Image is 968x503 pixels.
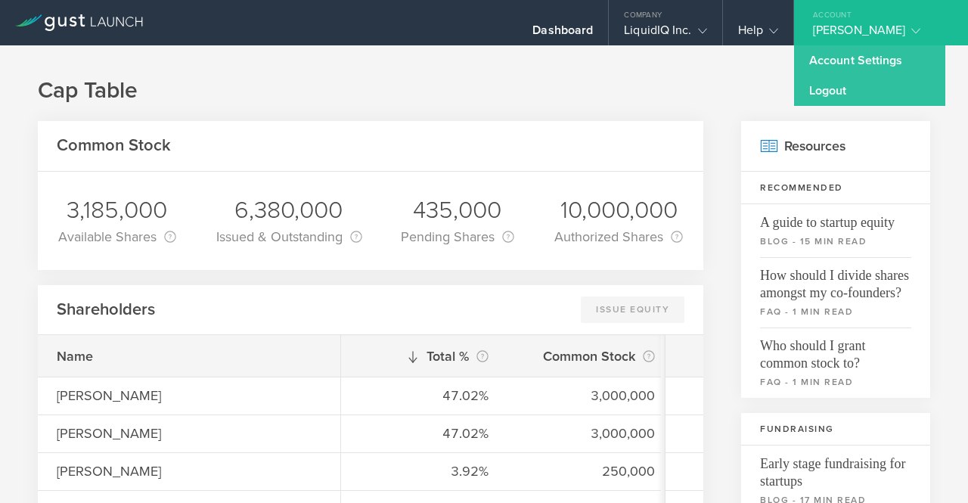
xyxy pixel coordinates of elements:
h2: Common Stock [57,135,171,157]
div: 6,380,000 [216,194,360,226]
div: Authorized Shares [554,226,683,247]
h3: Fundraising [741,413,930,446]
div: Issued & Outstanding [216,226,360,247]
div: 3,000,000 [526,424,655,443]
span: Early stage fundraising for startups [760,446,911,490]
div: Available Shares [58,226,176,247]
a: A guide to startup equityblog - 15 min read [741,204,930,257]
div: 47.02% [360,386,489,405]
small: blog - 15 min read [760,234,911,248]
a: How should I divide shares amongst my co-founders?faq - 1 min read [741,257,930,328]
div: 3.92% [360,461,489,481]
div: 10,000,000 [554,194,683,226]
div: Dashboard [532,23,593,45]
div: [PERSON_NAME] [57,461,321,481]
div: 250,000 [526,461,655,481]
div: [PERSON_NAME] [57,386,321,405]
div: [PERSON_NAME] [57,424,321,443]
a: Who should I grant common stock to?faq - 1 min read [741,328,930,398]
h2: Shareholders [57,299,155,321]
div: Help [738,23,778,45]
div: Name [57,346,321,366]
div: 3,185,000 [58,194,176,226]
span: How should I divide shares amongst my co-founders? [760,257,911,302]
h3: Recommended [741,172,930,204]
div: LiquidIQ Inc. [624,23,706,45]
h1: Cap Table [38,76,930,106]
span: A guide to startup equity [760,204,911,231]
div: Total % [360,346,489,367]
div: 435,000 [401,194,514,226]
small: faq - 1 min read [760,375,911,389]
div: Common Stock [526,346,655,367]
div: 47.02% [360,424,489,443]
div: Pending Shares [401,226,514,247]
div: [PERSON_NAME] [813,23,942,45]
iframe: Chat Widget [892,430,968,503]
span: Who should I grant common stock to? [760,328,911,372]
small: faq - 1 min read [760,305,911,318]
h2: Resources [741,121,930,172]
div: 3,000,000 [526,386,655,405]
